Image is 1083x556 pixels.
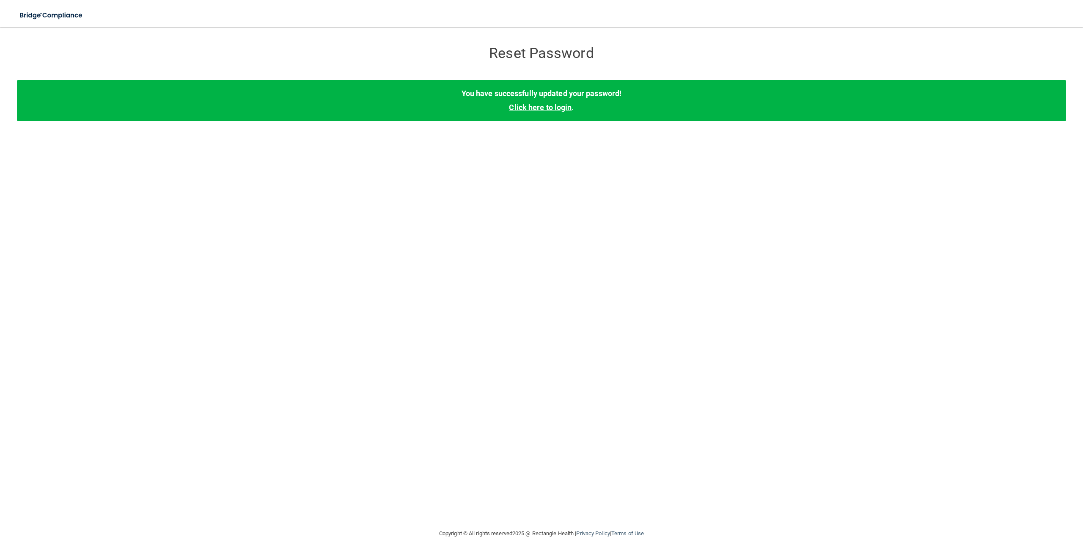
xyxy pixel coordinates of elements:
[387,45,696,61] h3: Reset Password
[509,103,572,112] a: Click here to login
[576,530,610,537] a: Privacy Policy
[611,530,644,537] a: Terms of Use
[387,520,696,547] div: Copyright © All rights reserved 2025 @ Rectangle Health | |
[462,89,621,98] b: You have successfully updated your password!
[17,80,1066,121] div: .
[13,7,91,24] img: bridge_compliance_login_screen.278c3ca4.svg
